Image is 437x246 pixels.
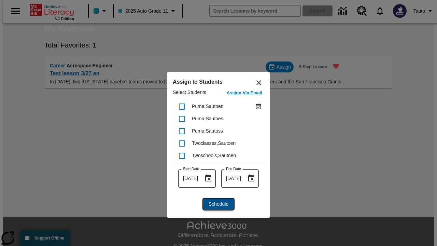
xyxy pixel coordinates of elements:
label: End Date [226,166,241,172]
div: Puma, Sautoen [192,103,253,110]
h6: Assign to Students [173,77,264,87]
span: Twoschools , Sautoen [192,153,236,158]
div: Twoclasses, Sautoen [192,140,264,147]
span: Puma , Sautoss [192,128,223,134]
button: Choose date, selected date is Aug 11, 2025 [201,172,215,185]
h6: Assign Via Email [227,89,262,97]
div: Twoschools, Sautoen [192,152,264,159]
button: Choose date, selected date is Aug 11, 2025 [244,172,258,185]
p: Select Students [173,89,206,99]
span: Puma , Sautoes [192,116,223,121]
input: MMMM-DD-YYYY [178,169,199,188]
span: Schedule [209,201,228,208]
button: Schedule [203,199,234,210]
div: Puma, Sautoes [192,115,264,122]
button: Assigned Aug 8 to Aug 8 [253,101,264,112]
button: Close [251,74,267,91]
label: Start Date [183,166,199,172]
span: Puma , Sautoen [192,104,224,109]
input: MMMM-DD-YYYY [221,169,242,188]
div: Puma, Sautoss [192,127,264,135]
button: Assign Via Email [225,89,264,99]
span: Twoclasses , Sautoen [192,140,236,146]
